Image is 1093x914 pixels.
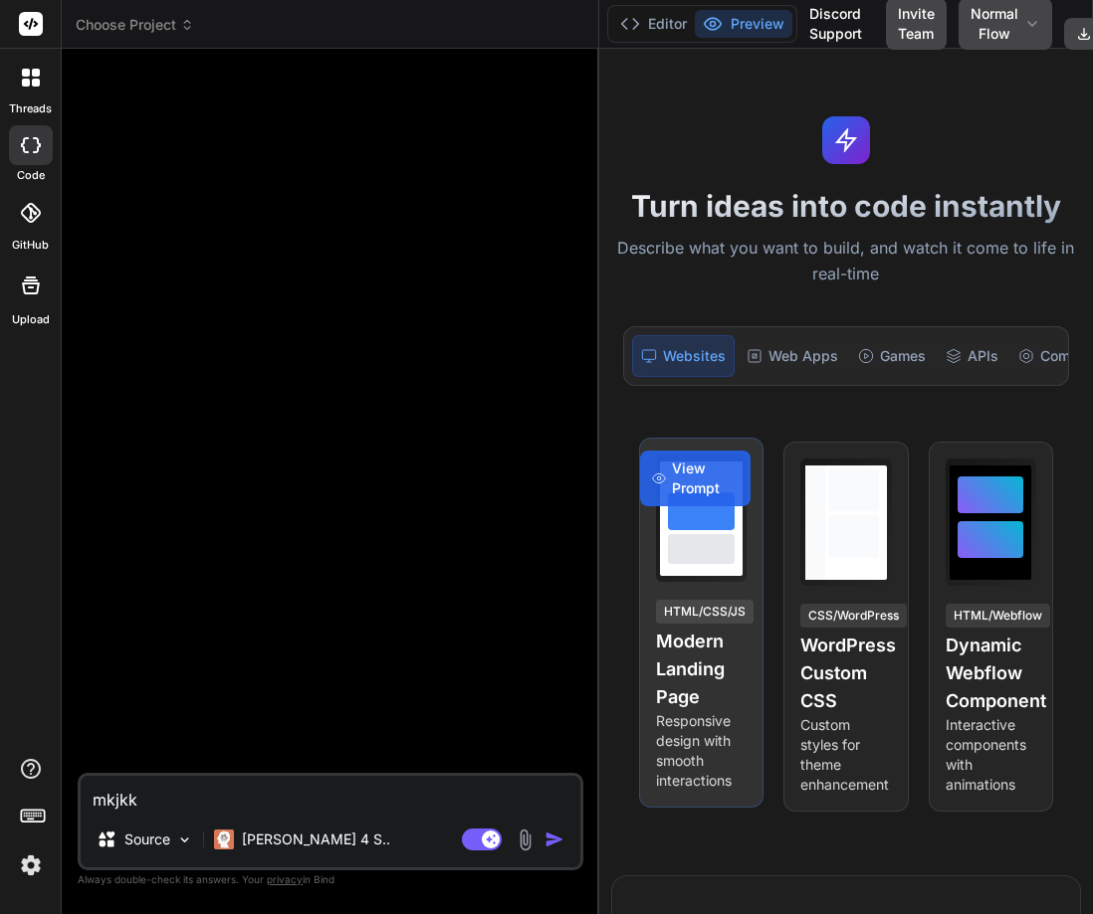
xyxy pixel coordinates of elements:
p: Responsive design with smooth interactions [656,711,747,791]
div: Web Apps [739,335,846,377]
p: Describe what you want to build, and watch it come to life in real-time [611,236,1081,286]
h4: Modern Landing Page [656,628,747,711]
img: Pick Models [176,831,193,848]
textarea: mkjkk [81,776,580,812]
p: Always double-check its answers. Your in Bind [78,870,583,889]
img: Claude 4 Sonnet [214,829,234,849]
h4: WordPress Custom CSS [800,632,891,715]
div: Games [850,335,934,377]
p: Source [124,829,170,849]
p: Interactive components with animations [946,715,1036,795]
img: icon [545,829,564,849]
div: HTML/Webflow [946,604,1050,628]
h1: Turn ideas into code instantly [611,188,1081,224]
span: Normal Flow [971,4,1018,44]
label: GitHub [12,237,49,254]
button: Preview [695,10,792,38]
div: HTML/CSS/JS [656,600,754,624]
div: Websites [632,335,735,377]
label: Upload [12,311,50,328]
label: code [17,167,45,184]
img: attachment [514,828,537,851]
span: View Prompt [672,458,739,498]
button: Editor [612,10,695,38]
h4: Dynamic Webflow Component [946,632,1036,715]
p: Custom styles for theme enhancement [800,715,891,795]
div: CSS/WordPress [800,604,907,628]
span: Choose Project [76,15,194,35]
span: privacy [267,873,303,885]
label: threads [9,100,52,117]
div: APIs [938,335,1006,377]
img: settings [14,848,48,882]
p: [PERSON_NAME] 4 S.. [242,829,390,849]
